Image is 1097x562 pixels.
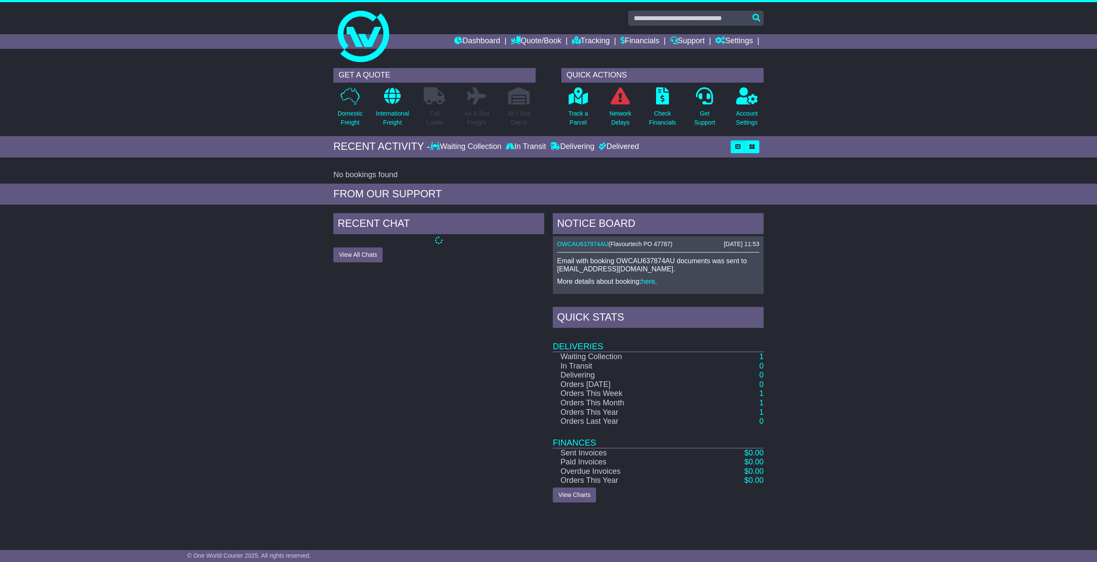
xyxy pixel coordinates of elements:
td: Finances [553,426,764,448]
td: Orders This Year [553,476,706,485]
td: In Transit [553,362,706,371]
a: Tracking [572,34,610,49]
p: Track a Parcel [568,109,588,127]
a: 0 [759,380,764,389]
p: Network Delays [609,109,631,127]
div: QUICK ACTIONS [561,68,764,83]
p: Email with booking OWCAU637874AU documents was sent to [EMAIL_ADDRESS][DOMAIN_NAME]. [557,257,759,273]
span: 0.00 [749,476,764,485]
a: Track aParcel [568,87,588,132]
div: NOTICE BOARD [553,213,764,236]
a: 1 [759,389,764,398]
td: Orders [DATE] [553,380,706,390]
a: GetSupport [694,87,716,132]
span: 0.00 [749,467,764,476]
a: Financials [620,34,659,49]
a: OWCAU637874AU [557,241,608,247]
td: Orders Last Year [553,417,706,426]
td: Delivering [553,371,706,380]
a: Support [670,34,705,49]
p: Air & Sea Freight [464,109,489,127]
p: More details about booking: . [557,277,759,285]
a: Quote/Book [511,34,561,49]
a: 1 [759,398,764,407]
a: here [641,278,655,285]
td: Sent Invoices [553,448,706,458]
div: No bookings found [333,170,764,180]
a: $0.00 [744,467,764,476]
td: Orders This Year [553,408,706,417]
div: Quick Stats [553,307,764,330]
span: © One World Courier 2025. All rights reserved. [187,552,311,559]
div: Delivering [548,142,596,152]
td: Paid Invoices [553,458,706,467]
div: Delivered [596,142,639,152]
a: Settings [715,34,753,49]
td: Waiting Collection [553,352,706,362]
div: [DATE] 11:53 [724,241,759,248]
p: Get Support [694,109,715,127]
a: $0.00 [744,449,764,457]
div: ( ) [557,241,759,248]
a: CheckFinancials [649,87,677,132]
td: Orders This Month [553,398,706,408]
a: Dashboard [454,34,500,49]
p: Domestic Freight [338,109,363,127]
a: 0 [759,417,764,425]
div: RECENT ACTIVITY - [333,140,430,153]
a: 1 [759,408,764,416]
p: Full Loads [424,109,445,127]
div: In Transit [504,142,548,152]
td: Orders This Week [553,389,706,398]
p: Check Financials [649,109,676,127]
p: International Freight [376,109,409,127]
td: Overdue Invoices [553,467,706,476]
span: 0.00 [749,449,764,457]
a: View Charts [553,488,596,503]
span: Flavourtech PO 47787 [611,241,671,247]
a: 0 [759,362,764,370]
p: Air / Sea Depot [507,109,531,127]
a: DomesticFreight [337,87,363,132]
div: RECENT CHAT [333,213,544,236]
a: InternationalFreight [375,87,409,132]
a: 1 [759,352,764,361]
div: Waiting Collection [430,142,504,152]
div: FROM OUR SUPPORT [333,188,764,200]
button: View All Chats [333,247,383,262]
a: NetworkDelays [609,87,632,132]
div: GET A QUOTE [333,68,536,83]
a: 0 [759,371,764,379]
td: Deliveries [553,330,764,352]
p: Account Settings [736,109,758,127]
span: 0.00 [749,458,764,466]
a: AccountSettings [736,87,758,132]
a: $0.00 [744,458,764,466]
a: $0.00 [744,476,764,485]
